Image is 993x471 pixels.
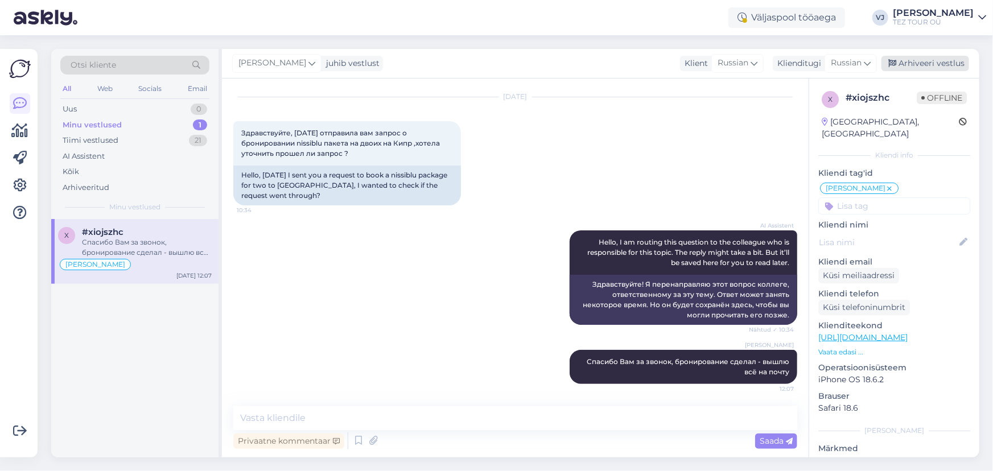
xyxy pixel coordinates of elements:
[718,57,748,69] span: Russian
[64,231,69,239] span: x
[822,116,959,140] div: [GEOGRAPHIC_DATA], [GEOGRAPHIC_DATA]
[760,436,793,446] span: Saada
[63,104,77,115] div: Uus
[82,227,123,237] span: #xiojszhc
[109,202,160,212] span: Minu vestlused
[818,320,970,332] p: Klienditeekond
[818,197,970,214] input: Lisa tag
[63,182,109,193] div: Arhiveeritud
[818,362,970,374] p: Operatsioonisüsteem
[818,374,970,386] p: iPhone OS 18.6.2
[176,271,212,280] div: [DATE] 12:07
[818,402,970,414] p: Safari 18.6
[826,185,885,192] span: [PERSON_NAME]
[63,166,79,177] div: Kõik
[186,81,209,96] div: Email
[818,443,970,455] p: Märkmed
[728,7,845,28] div: Väljaspool tööaega
[233,166,461,205] div: Hello, [DATE] I sent you a request to book a nissiblu package for two to [GEOGRAPHIC_DATA], I wan...
[818,347,970,357] p: Vaata edasi ...
[63,119,122,131] div: Minu vestlused
[828,95,833,104] span: x
[322,57,380,69] div: juhib vestlust
[818,268,899,283] div: Küsi meiliaadressi
[818,390,970,402] p: Brauser
[818,425,970,436] div: [PERSON_NAME]
[881,56,969,71] div: Arhiveeri vestlus
[818,167,970,179] p: Kliendi tag'id
[189,135,207,146] div: 21
[63,135,118,146] div: Tiimi vestlused
[745,341,794,349] span: [PERSON_NAME]
[872,10,888,26] div: VJ
[233,92,797,102] div: [DATE]
[65,261,125,268] span: [PERSON_NAME]
[917,92,967,104] span: Offline
[587,238,791,267] span: Hello, I am routing this question to the colleague who is responsible for this topic. The reply m...
[60,81,73,96] div: All
[893,9,974,18] div: [PERSON_NAME]
[587,357,791,376] span: Спасибо Вам за звонок, бронирование сделал - вышлю всё на почту
[71,59,116,71] span: Otsi kliente
[749,325,794,334] span: Nähtud ✓ 10:34
[238,57,306,69] span: [PERSON_NAME]
[818,288,970,300] p: Kliendi telefon
[818,256,970,268] p: Kliendi email
[819,236,957,249] input: Lisa nimi
[818,150,970,160] div: Kliendi info
[893,9,986,27] a: [PERSON_NAME]TEZ TOUR OÜ
[751,385,794,393] span: 12:07
[893,18,974,27] div: TEZ TOUR OÜ
[241,129,442,158] span: Здравствуйте, [DATE] отправила вам запрос о бронировании nissiblu пакета на двоих на Кипр ,хотела...
[773,57,821,69] div: Klienditugi
[237,206,279,214] span: 10:34
[95,81,115,96] div: Web
[818,300,910,315] div: Küsi telefoninumbrit
[831,57,862,69] span: Russian
[751,221,794,230] span: AI Assistent
[570,275,797,325] div: Здравствуйте! Я перенаправляю этот вопрос коллеге, ответственному за эту тему. Ответ может занять...
[846,91,917,105] div: # xiojszhc
[136,81,164,96] div: Socials
[233,433,344,449] div: Privaatne kommentaar
[82,237,212,258] div: Спасибо Вам за звонок, бронирование сделал - вышлю всё на почту
[818,332,908,342] a: [URL][DOMAIN_NAME]
[191,104,207,115] div: 0
[63,151,105,162] div: AI Assistent
[818,219,970,231] p: Kliendi nimi
[680,57,708,69] div: Klient
[193,119,207,131] div: 1
[9,58,31,80] img: Askly Logo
